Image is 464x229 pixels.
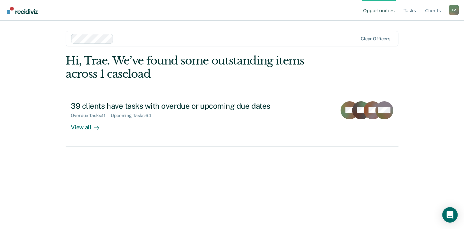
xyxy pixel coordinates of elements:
[71,118,107,131] div: View all
[7,7,38,14] img: Recidiviz
[66,54,332,81] div: Hi, Trae. We’ve found some outstanding items across 1 caseload
[361,36,390,42] div: Clear officers
[71,101,297,111] div: 39 clients have tasks with overdue or upcoming due dates
[449,5,459,15] button: Profile dropdown button
[111,113,156,118] div: Upcoming Tasks : 64
[442,207,458,223] div: Open Intercom Messenger
[71,113,111,118] div: Overdue Tasks : 11
[66,96,398,147] a: 39 clients have tasks with overdue or upcoming due datesOverdue Tasks:11Upcoming Tasks:64View all
[449,5,459,15] div: T M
